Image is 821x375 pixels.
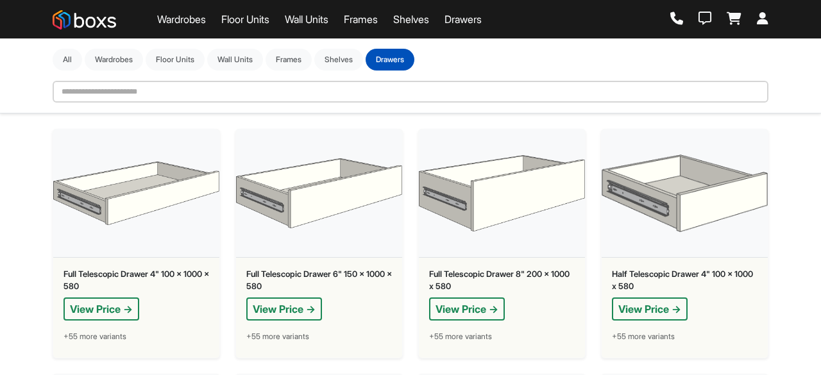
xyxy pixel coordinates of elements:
[63,268,209,292] div: Full Telescopic Drawer 4" 100 x 1000 x 580
[53,10,116,29] img: Boxs Store logo
[266,49,312,71] button: Frames
[612,297,688,321] button: View Price →
[602,129,768,258] img: Half Telescopic Drawer 4" 100 x 1000 x 580
[63,331,126,342] span: +55 more variants
[366,49,414,71] button: Drawers
[235,129,403,358] a: Full Telescopic Drawer 6" 150 x 1000 x 580Full Telescopic Drawer 6" 150 x 1000 x 580View Price →+...
[429,268,575,292] div: Full Telescopic Drawer 8" 200 x 1000 x 580
[157,12,206,27] a: Wardrobes
[285,12,328,27] a: Wall Units
[63,297,139,321] button: View Price →
[146,49,205,71] button: Floor Units
[246,297,322,321] button: View Price →
[53,129,219,258] img: Full Telescopic Drawer 4" 100 x 1000 x 580
[53,129,220,358] a: Full Telescopic Drawer 4" 100 x 1000 x 580Full Telescopic Drawer 4" 100 x 1000 x 580View Price →+...
[85,49,143,71] button: Wardrobes
[246,268,392,292] div: Full Telescopic Drawer 6" 150 x 1000 x 580
[419,129,585,258] img: Full Telescopic Drawer 8" 200 x 1000 x 580
[429,297,505,321] button: View Price →
[236,129,402,258] img: Full Telescopic Drawer 6" 150 x 1000 x 580
[246,331,309,342] span: +55 more variants
[53,49,82,71] button: All
[418,129,586,358] a: Full Telescopic Drawer 8" 200 x 1000 x 580Full Telescopic Drawer 8" 200 x 1000 x 580View Price →+...
[429,331,492,342] span: +55 more variants
[221,12,269,27] a: Floor Units
[344,12,378,27] a: Frames
[393,12,429,27] a: Shelves
[207,49,263,71] button: Wall Units
[612,268,758,292] div: Half Telescopic Drawer 4" 100 x 1000 x 580
[601,129,768,358] a: Half Telescopic Drawer 4" 100 x 1000 x 580Half Telescopic Drawer 4" 100 x 1000 x 580View Price →+...
[444,12,482,27] a: Drawers
[314,49,363,71] button: Shelves
[612,331,675,342] span: +55 more variants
